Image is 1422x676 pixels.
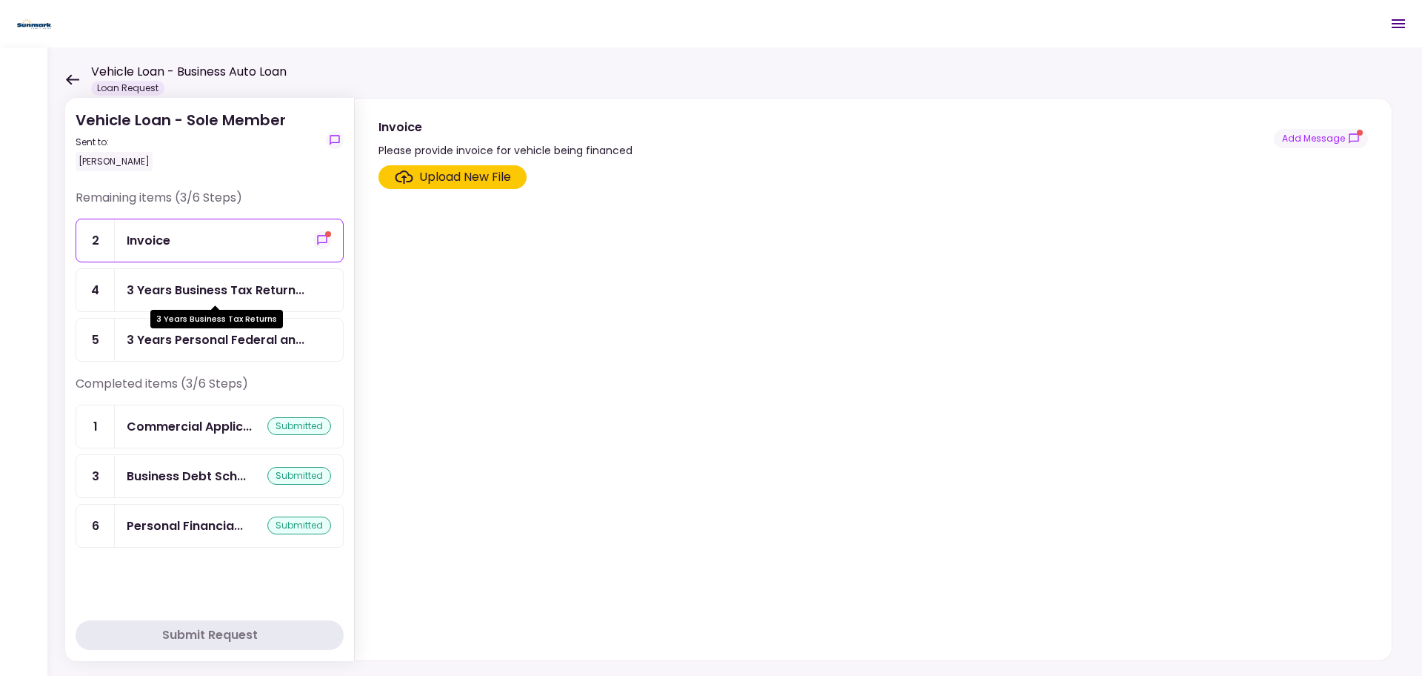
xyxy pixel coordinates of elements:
[267,417,331,435] div: submitted
[76,405,344,448] a: 1Commercial Applicationsubmitted
[267,467,331,485] div: submitted
[76,405,115,448] div: 1
[127,231,170,250] div: Invoice
[378,142,632,159] div: Please provide invoice for vehicle being financed
[76,319,115,361] div: 5
[127,517,243,535] div: Personal Financial Statement
[91,63,287,81] h1: Vehicle Loan - Business Auto Loan
[91,81,164,96] div: Loan Request
[1274,129,1368,148] button: show-messages
[267,517,331,534] div: submitted
[354,98,1392,661] div: InvoicePlease provide invoice for vehicle being financedshow-messagesClick here to upload the req...
[76,219,344,262] a: 2Invoiceshow-messages
[378,165,527,189] span: Click here to upload the required document
[15,13,54,35] img: Partner icon
[76,189,344,219] div: Remaining items (3/6 Steps)
[76,505,115,547] div: 6
[76,318,344,362] a: 53 Years Personal Federal and State Tax Returns
[76,268,344,312] a: 43 Years Business Tax Returns
[127,281,304,299] div: 3 Years Business Tax Returns
[76,269,115,311] div: 4
[76,454,344,498] a: 3Business Debt Schedulesubmitted
[76,375,344,405] div: Completed items (3/6 Steps)
[1381,6,1416,42] button: Open menu
[76,219,115,262] div: 2
[150,310,283,328] div: 3 Years Business Tax Returns
[127,417,252,436] div: Commercial Application
[313,231,331,249] button: show-messages
[76,109,286,171] div: Vehicle Loan - Sole Member
[162,626,258,644] div: Submit Request
[127,331,304,349] div: 3 Years Personal Federal and State Tax Returns
[127,467,246,486] div: Business Debt Schedule
[378,118,632,136] div: Invoice
[76,504,344,548] a: 6Personal Financial Statementsubmitted
[76,152,153,171] div: [PERSON_NAME]
[326,131,344,149] button: show-messages
[76,455,115,497] div: 3
[76,136,286,149] div: Sent to:
[76,620,344,650] button: Submit Request
[419,168,511,186] div: Upload New File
